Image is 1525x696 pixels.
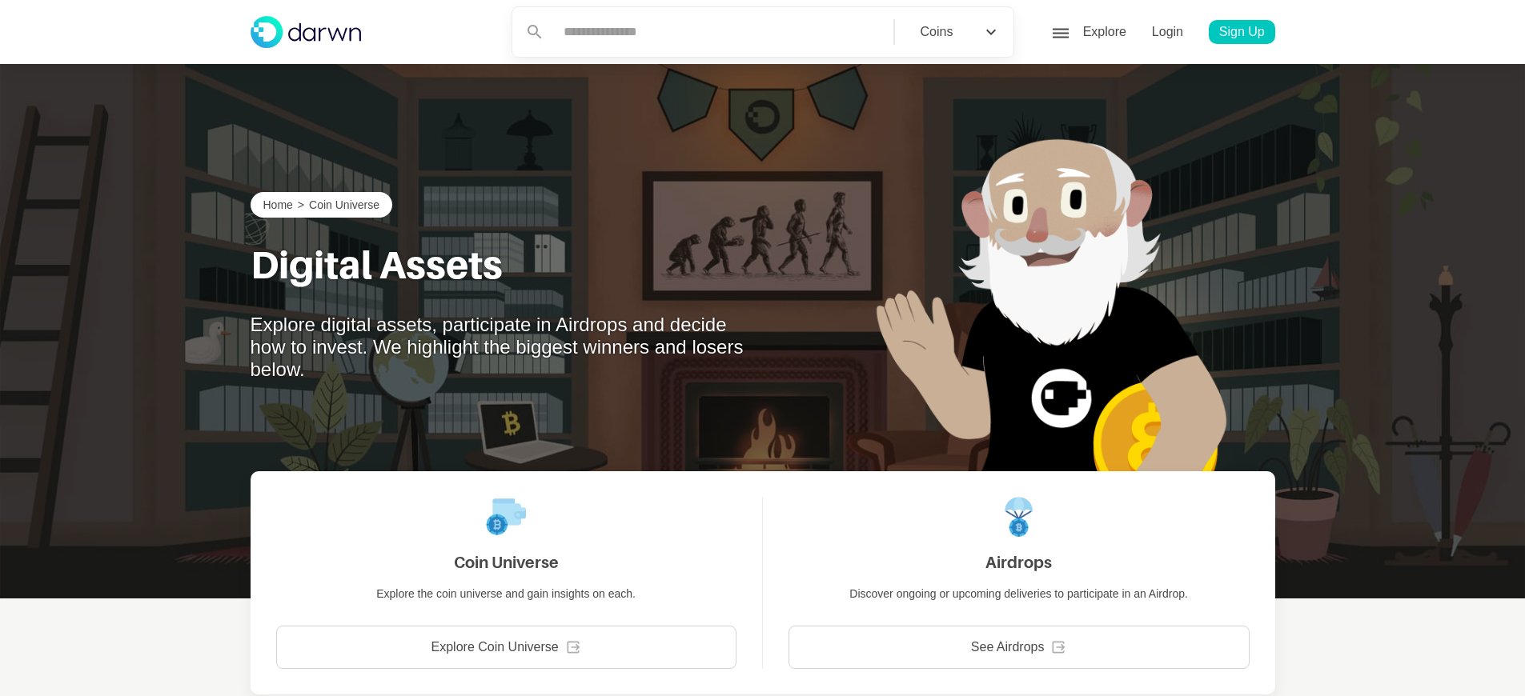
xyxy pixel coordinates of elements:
div: Coins [921,25,953,39]
h3: Coin Universe [454,553,559,571]
p: Explore Coin Universe [431,640,559,654]
h1: Digital Assets [251,243,503,288]
p: Explore [1080,20,1129,45]
img: icon [999,497,1039,537]
img: icon [486,497,526,537]
p: See Airdrops [971,640,1045,654]
a: Coin Universe [309,198,379,211]
p: Discover ongoing or upcoming deliveries to participate in an Airdrop. [849,587,1188,600]
a: Sign Up [1209,20,1275,45]
a: Explore Coin Universe [276,626,736,669]
a: See Airdrops [789,626,1250,669]
a: Home [263,198,293,211]
a: Login [1139,20,1196,45]
p: Explore digital assets, participate in Airdrops and decide how to invest. We highlight the bigges... [251,314,763,381]
p: Login [1150,20,1186,45]
h3: Airdrops [985,553,1052,571]
p: Explore the coin universe and gain insights on each. [376,587,636,600]
p: > [293,198,309,211]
